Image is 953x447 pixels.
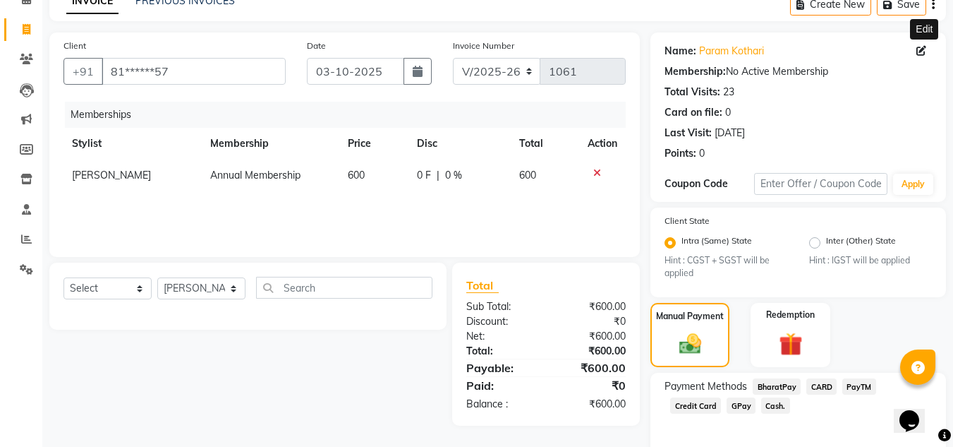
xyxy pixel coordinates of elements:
[664,64,726,79] div: Membership:
[761,398,790,414] span: Cash.
[579,128,626,160] th: Action
[664,64,932,79] div: No Active Membership
[664,146,696,161] div: Points:
[664,215,710,227] label: Client State
[408,128,511,160] th: Disc
[715,126,745,141] div: [DATE]
[456,314,546,329] div: Discount:
[894,391,939,433] iframe: chat widget
[65,102,636,128] div: Memberships
[842,379,876,395] span: PayTM
[664,254,787,280] small: Hint : CGST + SGST will be applied
[63,128,202,160] th: Stylist
[727,398,755,414] span: GPay
[456,344,546,359] div: Total:
[546,377,636,394] div: ₹0
[672,331,708,357] img: _cash.svg
[453,40,514,52] label: Invoice Number
[63,58,103,85] button: +91
[307,40,326,52] label: Date
[664,379,747,394] span: Payment Methods
[519,169,536,181] span: 600
[664,177,753,191] div: Coupon Code
[456,397,546,412] div: Balance :
[806,379,837,395] span: CARD
[772,330,810,359] img: _gift.svg
[72,169,151,181] span: [PERSON_NAME]
[664,126,712,141] div: Last Visit:
[466,278,499,293] span: Total
[723,85,734,100] div: 23
[210,169,301,181] span: Annual Membership
[445,168,462,183] span: 0 %
[664,85,720,100] div: Total Visits:
[546,299,636,314] div: ₹600.00
[681,234,752,251] label: Intra (Same) State
[511,128,580,160] th: Total
[546,397,636,412] div: ₹600.00
[670,398,721,414] span: Credit Card
[546,314,636,329] div: ₹0
[417,168,431,183] span: 0 F
[546,329,636,344] div: ₹600.00
[456,299,546,314] div: Sub Total:
[664,105,722,120] div: Card on file:
[910,19,938,40] div: Edit
[699,146,705,161] div: 0
[754,173,887,195] input: Enter Offer / Coupon Code
[753,379,801,395] span: BharatPay
[546,359,636,376] div: ₹600.00
[456,359,546,376] div: Payable:
[809,254,932,267] small: Hint : IGST will be applied
[348,169,365,181] span: 600
[893,174,933,195] button: Apply
[63,40,86,52] label: Client
[456,329,546,344] div: Net:
[725,105,731,120] div: 0
[102,58,286,85] input: Search by Name/Mobile/Email/Code
[664,44,696,59] div: Name:
[456,377,546,394] div: Paid:
[339,128,408,160] th: Price
[826,234,896,251] label: Inter (Other) State
[202,128,339,160] th: Membership
[656,310,724,323] label: Manual Payment
[437,168,439,183] span: |
[699,44,764,59] a: Param Kothari
[766,309,815,321] label: Redemption
[546,344,636,359] div: ₹600.00
[256,277,432,299] input: Search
